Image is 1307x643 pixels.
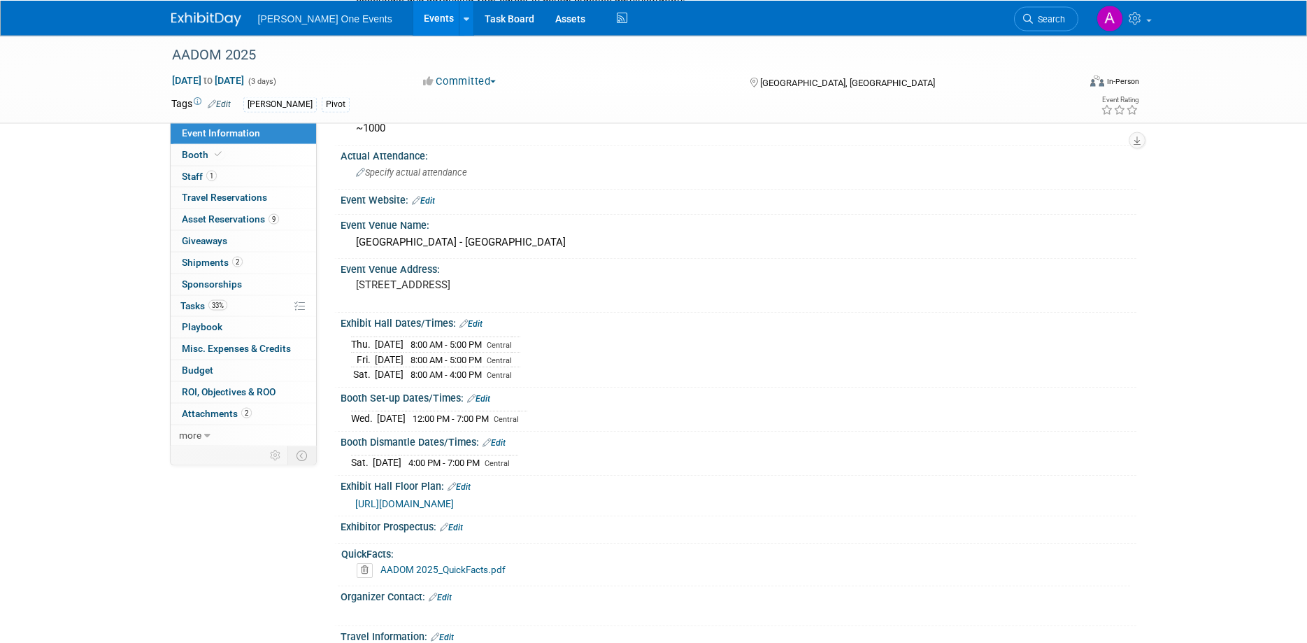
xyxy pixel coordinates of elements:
div: Event Website: [341,190,1136,208]
div: Pivot [322,97,350,111]
a: Booth [171,144,316,165]
a: Edit [431,633,454,642]
a: Asset Reservations9 [171,209,316,229]
span: Shipments [182,256,243,267]
div: Exhibit Hall Dates/Times: [341,313,1136,331]
td: Toggle Event Tabs [287,446,316,464]
a: Tasks33% [171,295,316,316]
span: to [201,74,215,85]
a: Staff1 [171,166,316,187]
td: Sat. [351,367,375,382]
td: [DATE] [375,352,403,367]
a: Shipments2 [171,252,316,273]
td: Personalize Event Tab Strip [264,446,288,464]
span: Asset Reservations [182,213,279,224]
div: [PERSON_NAME] [243,97,317,111]
a: AADOM 2025_QuickFacts.pdf [380,564,506,575]
span: Event Information [182,127,260,138]
a: Delete attachment? [357,565,378,575]
span: [DATE] [DATE] [171,73,245,86]
span: Central [487,371,512,380]
a: Travel Reservations [171,187,316,208]
td: Sat. [351,455,373,470]
span: 2 [241,407,252,418]
span: 8:00 AM - 5:00 PM [410,355,482,365]
a: Attachments2 [171,403,316,424]
a: Edit [440,523,463,532]
div: Exhibitor Prospectus: [341,516,1136,535]
span: (3 days) [247,76,276,85]
div: Event Rating [1101,96,1138,103]
td: Wed. [351,411,377,426]
div: Event Format [996,73,1140,94]
span: Attachments [182,407,252,418]
div: Exhibit Hall Floor Plan: [341,476,1136,494]
span: Travel Reservations [182,191,267,202]
span: Central [494,415,519,424]
div: ~1000 [351,118,1126,139]
span: Misc. Expenses & Credits [182,342,291,353]
span: more [179,429,201,440]
td: Tags [171,96,231,112]
span: ROI, Objectives & ROO [182,386,276,397]
span: 33% [208,299,227,310]
span: 8:00 AM - 4:00 PM [410,369,482,380]
a: Edit [208,99,231,108]
span: Booth [182,148,224,160]
button: Committed [418,73,501,88]
span: Tasks [180,299,227,311]
a: Sponsorships [171,274,316,295]
img: Amanda Bartschi [1097,5,1123,31]
a: more [171,425,316,446]
span: Central [487,341,512,350]
span: Sponsorships [182,278,242,289]
div: AADOM 2025 [167,42,1057,67]
div: Organizer Contact: [341,586,1136,605]
span: Central [485,459,510,468]
span: Staff [182,170,217,181]
a: Edit [448,482,471,492]
a: Event Information [171,122,316,143]
div: In-Person [1106,76,1139,86]
span: 9 [269,213,279,224]
span: Central [487,356,512,365]
a: Edit [412,196,435,206]
span: 2 [232,256,243,267]
span: 1 [206,170,217,181]
span: Specify actual attendance [356,167,467,178]
span: [PERSON_NAME] One Events [258,13,392,24]
a: Edit [483,438,506,448]
div: Event Venue Name: [341,215,1136,232]
div: [GEOGRAPHIC_DATA] - [GEOGRAPHIC_DATA] [351,232,1126,253]
i: Booth reservation complete [215,150,222,157]
pre: [STREET_ADDRESS] [356,278,657,291]
a: Edit [459,319,483,329]
td: [DATE] [377,411,406,426]
div: Booth Set-up Dates/Times: [341,388,1136,406]
span: 4:00 PM - 7:00 PM [408,458,480,468]
td: Fri. [351,352,375,367]
a: Edit [467,394,490,404]
td: [DATE] [375,367,403,382]
img: Format-Inperson.png [1090,75,1104,86]
span: Playbook [182,320,222,332]
td: Thu. [351,337,375,352]
span: 12:00 PM - 7:00 PM [413,414,489,424]
a: Giveaways [171,230,316,251]
a: Edit [429,593,452,602]
span: Budget [182,364,213,375]
a: Playbook [171,316,316,337]
img: ExhibitDay [171,12,241,26]
span: 8:00 AM - 5:00 PM [410,339,482,350]
a: [URL][DOMAIN_NAME] [355,498,454,509]
a: Misc. Expenses & Credits [171,338,316,359]
a: ROI, Objectives & ROO [171,381,316,402]
div: QuickFacts: [341,544,1130,561]
div: Event Venue Address: [341,259,1136,276]
div: Booth Dismantle Dates/Times: [341,432,1136,450]
span: Giveaways [182,234,227,246]
span: Search [1033,13,1065,24]
td: [DATE] [375,337,403,352]
div: Actual Attendance: [341,146,1136,163]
